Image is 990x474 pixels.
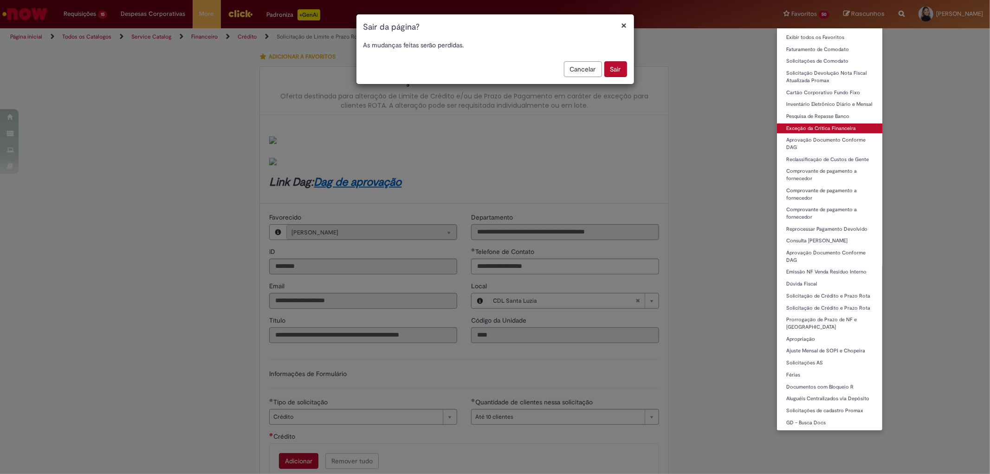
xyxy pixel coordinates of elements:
[777,99,882,110] a: Inventário Eletrônico Diário e Mensal
[777,88,882,98] a: Cartão Corporativo Fundo Fixo
[777,370,882,380] a: Férias
[777,205,882,222] a: Comprovante de pagamento a fornecedor
[776,28,883,431] ul: Favoritos
[777,236,882,246] a: Consulta [PERSON_NAME]
[777,418,882,428] a: GD - Busca Docs
[777,346,882,356] a: Ajuste Mensal de SOPI e Chopeira
[777,186,882,203] a: Comprovante de pagamento a fornecedor
[363,40,627,50] p: As mudanças feitas serão perdidas.
[777,32,882,43] a: Exibir todos os Favoritos
[621,20,627,30] button: Fechar modal
[777,382,882,392] a: Documentos com Bloqueio R
[777,248,882,265] a: Aprovação Documento Conforme DAG
[777,406,882,416] a: Solicitações de cadastro Promax
[777,267,882,277] a: Emissão NF Venda Resíduo Interno
[777,315,882,332] a: Prorrogação de Prazo de NF e [GEOGRAPHIC_DATA]
[777,334,882,344] a: Apropriação
[777,279,882,289] a: Dúvida Fiscal
[363,21,627,33] h1: Sair da página?
[777,303,882,313] a: Solicitação de Crédito e Prazo Rota
[777,429,882,447] a: Solicitação de Aviso Recebimento - AR
[777,135,882,152] a: Aprovação Documento Conforme DAG
[564,61,602,77] button: Cancelar
[777,68,882,85] a: Solicitação Devolução Nota Fiscal Atualizada Promax
[777,123,882,134] a: Exceção da Crítica Financeira
[777,45,882,55] a: Faturamento de Comodato
[777,166,882,183] a: Comprovante de pagamento a fornecedor
[777,358,882,368] a: Solicitações AS
[777,394,882,404] a: Aluguéis Centralizados via Depósito
[777,291,882,301] a: Solicitação de Crédito e Prazo Rota
[777,224,882,234] a: Reprocessar Pagamento Devolvido
[604,61,627,77] button: Sair
[777,111,882,122] a: Pesquisa de Repasse Banco
[777,56,882,66] a: Solicitações de Comodato
[777,155,882,165] a: Reclassificação de Custos de Gente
